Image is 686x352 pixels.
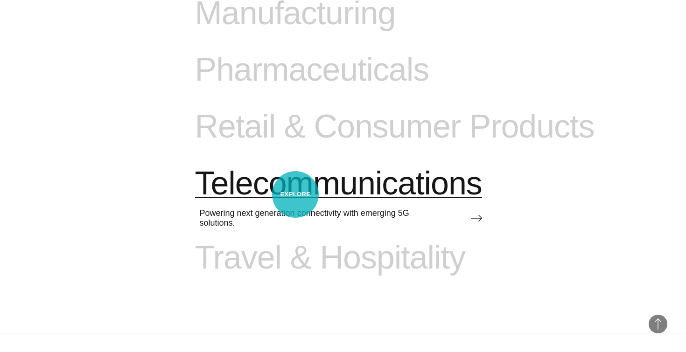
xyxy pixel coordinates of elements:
[200,208,410,228] span: Powering next generation connectivity with emerging 5G solutions.
[195,239,465,296] a: Travel & Hospitality
[195,165,482,203] span: Telecommunications
[195,165,482,239] a: Telecommunications Powering next generation connectivity with emerging 5G solutions.
[195,51,429,89] span: Pharmaceuticals
[195,239,465,277] span: Travel & Hospitality
[649,315,667,333] button: Back to Top
[195,108,595,146] span: Retail & Consumer Products
[195,51,432,108] a: Pharmaceuticals
[195,108,595,165] a: Retail & Consumer Products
